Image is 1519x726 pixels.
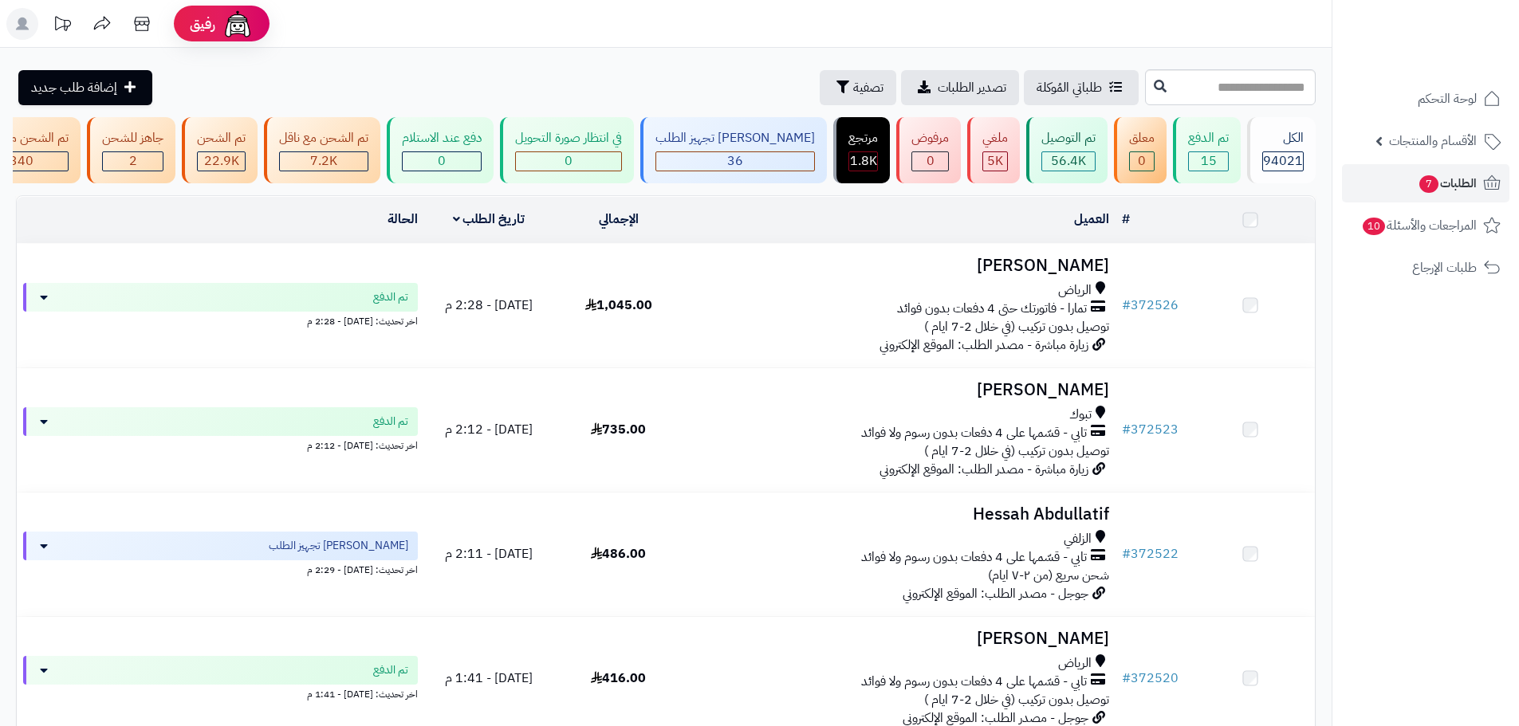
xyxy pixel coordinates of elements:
span: زيارة مباشرة - مصدر الطلب: الموقع الإلكتروني [880,460,1088,479]
a: الحالة [388,210,418,229]
a: معلق 0 [1111,117,1170,183]
span: جوجل - مصدر الطلب: الموقع الإلكتروني [903,584,1088,603]
span: 94021 [1263,151,1303,171]
div: 0 [403,152,481,171]
span: [DATE] - 2:12 م [445,420,533,439]
button: تصفية [820,70,896,105]
div: معلق [1129,129,1155,147]
h3: [PERSON_NAME] [690,381,1109,399]
span: 0 [438,151,446,171]
a: الكل94021 [1244,117,1319,183]
a: العميل [1074,210,1109,229]
div: 15 [1189,152,1228,171]
span: [DATE] - 2:28 م [445,296,533,315]
span: [PERSON_NAME] تجهيز الطلب [269,538,408,554]
span: 0 [1138,151,1146,171]
span: الزلفي [1064,530,1092,548]
span: زيارة مباشرة - مصدر الطلب: الموقع الإلكتروني [880,336,1088,355]
a: #372520 [1122,669,1179,688]
div: في انتظار صورة التحويل [515,129,622,147]
span: تابي - قسّمها على 4 دفعات بدون رسوم ولا فوائد [861,424,1087,442]
div: 22863 [198,152,245,171]
a: ملغي 5K [964,117,1023,183]
a: تم التوصيل 56.4K [1023,117,1111,183]
a: مرفوض 0 [893,117,964,183]
a: #372526 [1122,296,1179,315]
span: 22.9K [204,151,239,171]
span: تابي - قسّمها على 4 دفعات بدون رسوم ولا فوائد [861,548,1087,567]
div: جاهز للشحن [102,129,163,147]
div: دفع عند الاستلام [402,129,482,147]
div: تم الشحن [197,129,246,147]
a: طلبات الإرجاع [1342,249,1509,287]
span: 0 [927,151,935,171]
a: تم الدفع 15 [1170,117,1244,183]
div: تم الشحن مع ناقل [279,129,368,147]
span: المراجعات والأسئلة [1361,214,1477,237]
span: # [1122,296,1131,315]
h3: [PERSON_NAME] [690,257,1109,275]
a: المراجعات والأسئلة10 [1342,206,1509,245]
span: الأقسام والمنتجات [1389,130,1477,152]
div: تم الدفع [1188,129,1229,147]
span: 56.4K [1051,151,1086,171]
span: 486.00 [591,544,646,563]
a: #372522 [1122,544,1179,563]
span: تبوك [1069,406,1092,424]
a: مرتجع 1.8K [830,117,893,183]
a: # [1122,210,1130,229]
span: 7.2K [310,151,337,171]
span: الطلبات [1418,172,1477,194]
span: 36 [727,151,743,171]
div: 7223 [280,152,368,171]
span: 7 [1419,175,1438,193]
div: 56425 [1042,152,1095,171]
span: الرياض [1058,654,1092,673]
span: 15 [1201,151,1217,171]
span: شحن سريع (من ٢-٧ ايام) [988,566,1109,585]
span: 2 [129,151,137,171]
span: تصدير الطلبات [938,78,1006,97]
span: [DATE] - 1:41 م [445,669,533,688]
div: 0 [516,152,621,171]
span: تابي - قسّمها على 4 دفعات بدون رسوم ولا فوائد [861,673,1087,691]
span: لوحة التحكم [1418,88,1477,110]
a: تاريخ الطلب [453,210,525,229]
span: # [1122,420,1131,439]
div: 2 [103,152,163,171]
span: [DATE] - 2:11 م [445,544,533,563]
img: ai-face.png [222,8,254,40]
span: 735.00 [591,420,646,439]
div: تم التوصيل [1041,129,1096,147]
a: تم الشحن مع ناقل 7.2K [261,117,384,183]
a: تحديثات المنصة [42,8,82,44]
div: [PERSON_NAME] تجهيز الطلب [655,129,815,147]
div: 1804 [849,152,877,171]
span: 1,045.00 [585,296,652,315]
h3: Hessah Abdullatif [690,505,1109,524]
span: طلبات الإرجاع [1412,257,1477,279]
span: توصيل بدون تركيب (في خلال 2-7 ايام ) [924,690,1109,709]
span: إضافة طلب جديد [31,78,117,97]
span: تمارا - فاتورتك حتى 4 دفعات بدون فوائد [897,300,1087,318]
a: الطلبات7 [1342,164,1509,202]
a: الإجمالي [599,210,639,229]
span: الرياض [1058,281,1092,300]
a: [PERSON_NAME] تجهيز الطلب 36 [637,117,830,183]
span: 340 [10,151,33,171]
span: رفيق [190,14,215,33]
a: تم الشحن 22.9K [179,117,261,183]
span: تم الدفع [373,414,408,430]
span: 5K [987,151,1003,171]
span: 416.00 [591,669,646,688]
span: توصيل بدون تركيب (في خلال 2-7 ايام ) [924,317,1109,336]
div: 4954 [983,152,1007,171]
a: لوحة التحكم [1342,80,1509,118]
span: 0 [565,151,573,171]
div: ملغي [982,129,1008,147]
div: مرتجع [848,129,878,147]
span: تم الدفع [373,662,408,678]
span: تم الدفع [373,289,408,305]
div: اخر تحديث: [DATE] - 2:29 م [23,560,418,577]
a: في انتظار صورة التحويل 0 [497,117,637,183]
